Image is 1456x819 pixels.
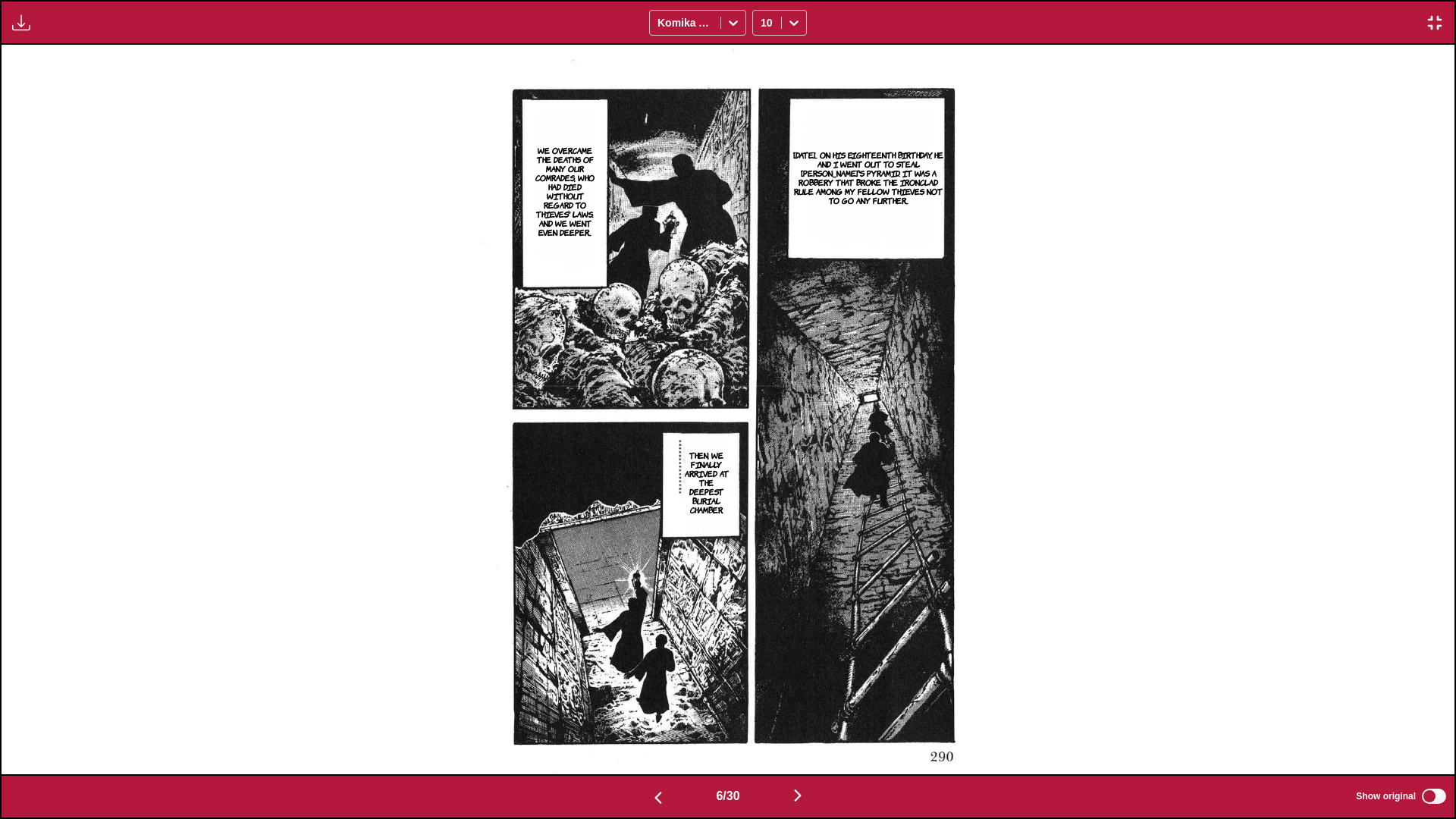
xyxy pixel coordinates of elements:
[681,447,733,517] p: Then, we finally arrived at the deepest burial chamber.
[1356,791,1416,802] span: Show original
[482,45,974,774] img: Manga Panel
[12,14,30,32] img: Download translated images
[649,789,667,807] img: Previous page
[789,147,948,208] p: [DATE]... on his eighteenth birthday, he and I went out to steal [PERSON_NAME]'s pyramid. It was ...
[531,143,600,240] p: We overcame the deaths of many our comrades, who had died without regard to thieves' laws. And we...
[1422,789,1446,804] input: Show original
[789,786,807,805] img: Next page
[716,789,739,803] span: 6 / 30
